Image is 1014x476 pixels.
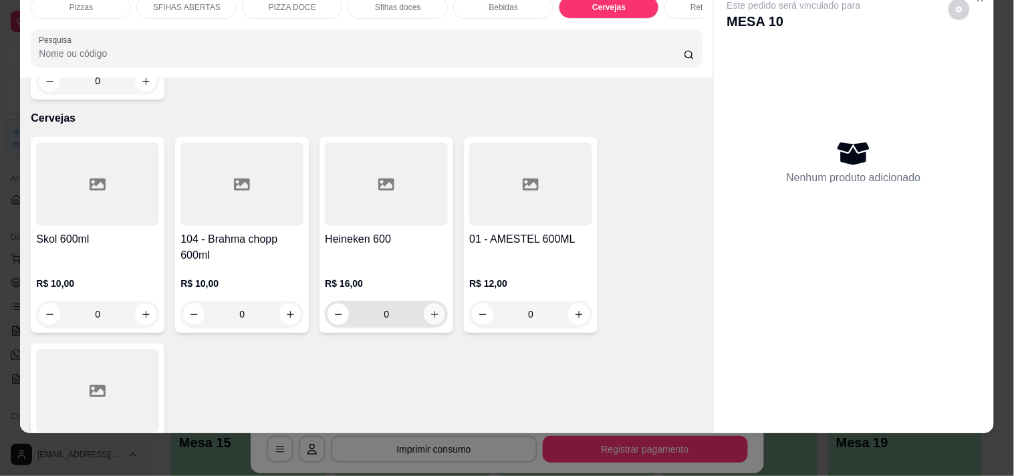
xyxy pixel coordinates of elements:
[279,304,301,325] button: increase-product-quantity
[135,304,156,325] button: increase-product-quantity
[36,231,159,247] h4: Skol 600ml
[70,2,93,13] p: Pizzas
[787,170,921,186] p: Nenhum produto adicionado
[135,70,156,92] button: increase-product-quantity
[325,277,448,290] p: R$ 16,00
[39,70,60,92] button: decrease-product-quantity
[727,12,861,31] p: MESA 10
[269,2,316,13] p: PIZZA DOCE
[568,304,590,325] button: increase-product-quantity
[472,304,493,325] button: decrease-product-quantity
[153,2,221,13] p: SFIHAS ABERTAS
[36,277,159,290] p: R$ 10,00
[469,277,592,290] p: R$ 12,00
[183,304,205,325] button: decrease-product-quantity
[180,231,303,263] h4: 104 - Brahma chopp 600ml
[180,277,303,290] p: R$ 10,00
[489,2,518,13] p: Bebidas
[375,2,421,13] p: Sfihas doces
[469,231,592,247] h4: 01 - AMESTEL 600ML
[690,2,739,13] p: Refrigerantes
[424,304,445,325] button: increase-product-quantity
[39,47,684,60] input: Pesquisa
[39,304,60,325] button: decrease-product-quantity
[592,2,626,13] p: Cervejas
[325,231,448,247] h4: Heineken 600
[328,304,349,325] button: decrease-product-quantity
[31,110,702,126] p: Cervejas
[39,34,76,45] label: Pesquisa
